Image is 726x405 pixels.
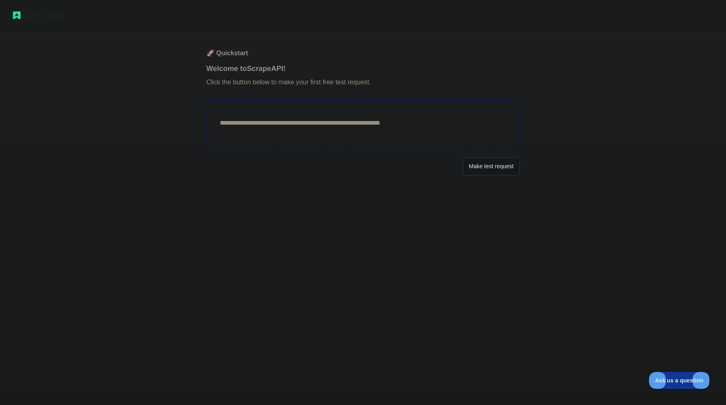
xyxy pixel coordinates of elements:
h1: 🚀 Quickstart [207,32,520,63]
h1: Welcome to Scrape API! [207,63,520,74]
img: Abstract logo [13,10,65,21]
iframe: Toggle Customer Support [649,372,710,389]
button: Make test request [463,157,519,175]
p: Click the button below to make your first free test request. [207,74,520,100]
